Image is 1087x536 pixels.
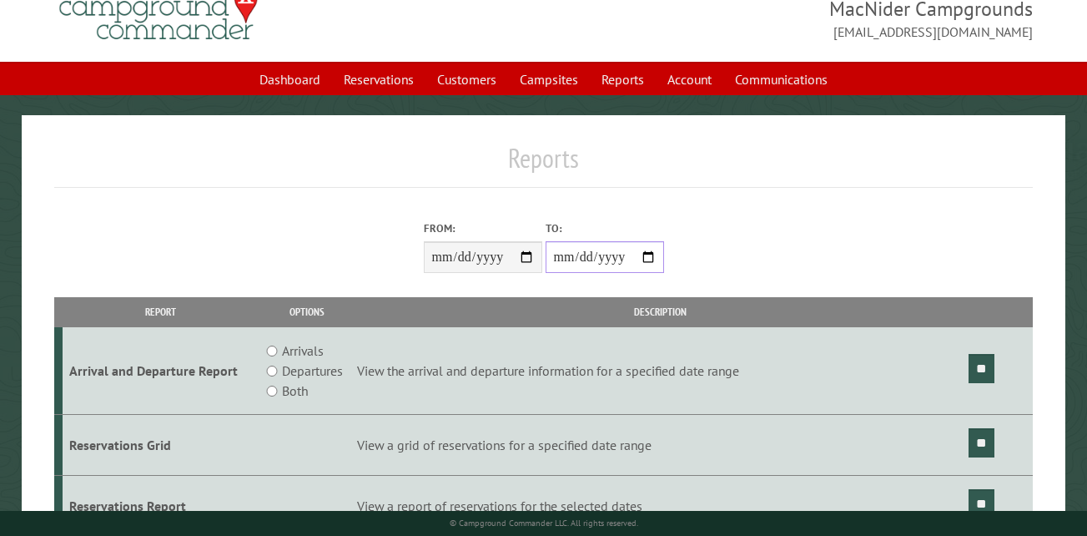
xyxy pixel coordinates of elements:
[355,475,966,536] td: View a report of reservations for the selected dates
[427,63,506,95] a: Customers
[282,381,308,401] label: Both
[334,63,424,95] a: Reservations
[591,63,654,95] a: Reports
[63,475,259,536] td: Reservations Report
[450,518,638,528] small: © Campground Commander LLC. All rights reserved.
[355,415,966,476] td: View a grid of reservations for a specified date range
[259,297,355,326] th: Options
[282,341,324,361] label: Arrivals
[63,297,259,326] th: Report
[510,63,588,95] a: Campsites
[54,142,1033,188] h1: Reports
[249,63,330,95] a: Dashboard
[657,63,722,95] a: Account
[725,63,838,95] a: Communications
[63,415,259,476] td: Reservations Grid
[282,361,343,381] label: Departures
[355,327,966,415] td: View the arrival and departure information for a specified date range
[355,297,966,326] th: Description
[546,220,664,236] label: To:
[424,220,542,236] label: From:
[63,327,259,415] td: Arrival and Departure Report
